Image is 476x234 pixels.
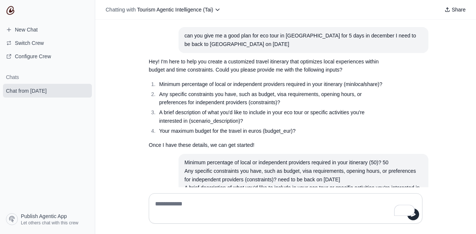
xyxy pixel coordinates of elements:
span: Let others chat with this crew [21,220,78,226]
span: Chatting with [106,6,136,13]
span: New Chat [15,26,38,33]
div: Minimum percentage of local or independent providers required in your itinerary (50)? 50 Any spec... [184,158,422,209]
li: A brief description of what you'd like to include in your eco tour or specific activities you're ... [157,108,387,125]
p: Hey! I'm here to help you create a customized travel itinerary that optimizes local experiences w... [149,57,387,75]
span: Tourism Agentic Intelligence (Tai) [137,7,213,13]
li: Minimum percentage of local or independent providers required in your itinerary (min share)? [157,80,387,89]
section: Response [143,53,393,154]
span: Configure Crew [15,53,51,60]
li: Your maximum budget for the travel in euros (budget_eur)? [157,127,387,135]
button: Share [441,4,469,15]
a: Publish Agentic App Let others chat with this crew [3,210,92,228]
section: User message [178,154,428,214]
a: Chat from [DATE] [3,84,92,98]
a: New Chat [3,24,92,36]
img: CrewAI Logo [6,6,15,15]
span: Share [452,6,466,13]
em: local [354,81,365,87]
p: Once I have these details, we can get started! [149,141,387,149]
button: Switch Crew [3,37,92,49]
span: Chat from [DATE] [6,87,46,95]
button: Chatting with Tourism Agentic Intelligence (Tai) [103,4,223,15]
section: User message [178,27,428,53]
li: Any specific constraints you have, such as budget, visa requirements, opening hours, or preferenc... [157,90,387,107]
span: Publish Agentic App [21,212,67,220]
a: Configure Crew [3,50,92,62]
div: can you give me a good plan for eco tour in [GEOGRAPHIC_DATA] for 5 days in december I need to be... [184,32,422,49]
span: Switch Crew [15,39,44,47]
textarea: To enrich screen reader interactions, please activate Accessibility in Grammarly extension settings [154,198,418,219]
